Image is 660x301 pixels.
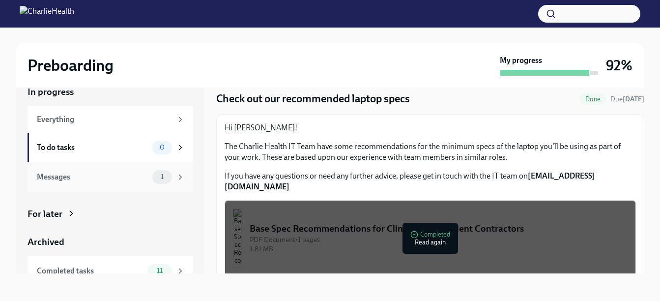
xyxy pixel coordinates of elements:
div: Completed tasks [37,266,143,276]
a: In progress [28,86,193,98]
a: For later [28,208,193,220]
div: Everything [37,114,172,125]
h3: 92% [606,57,632,74]
span: Done [579,95,606,103]
strong: My progress [500,55,542,66]
span: Due [610,95,644,103]
p: Hi [PERSON_NAME]! [225,122,636,133]
span: 11 [151,267,169,274]
div: PDF Document • 1 pages [250,235,628,244]
strong: [DATE] [623,95,644,103]
span: August 27th, 2025 09:00 [610,94,644,104]
span: 0 [154,144,171,151]
button: Base Spec Recommendations for Clinical Independent ContractorsPDF Document•1 pages1.81 MBComplete... [225,200,636,276]
a: Completed tasks11 [28,256,193,286]
p: If you have any questions or need any further advice, please get in touch with the IT team on [225,171,636,192]
span: 1 [155,173,170,181]
h2: Preboarding [28,56,114,75]
div: For later [28,208,62,220]
div: 1.81 MB [250,244,628,254]
div: Base Spec Recommendations for Clinical Independent Contractors [250,222,628,235]
a: Messages1 [28,162,193,192]
a: To do tasks0 [28,133,193,162]
p: The Charlie Health IT Team have some recommendations for the minimum specs of the laptop you'll b... [225,141,636,163]
div: To do tasks [37,142,148,153]
h4: Check out our recommended laptop specs [216,91,410,106]
div: Messages [37,172,148,182]
img: Base Spec Recommendations for Clinical Independent Contractors [233,209,242,268]
img: CharlieHealth [20,6,74,22]
a: Everything [28,106,193,133]
a: Archived [28,236,193,248]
